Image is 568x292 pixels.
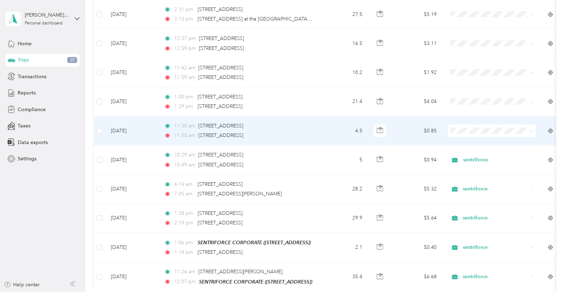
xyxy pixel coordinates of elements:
span: Data exports [18,139,48,146]
span: [STREET_ADDRESS] [198,220,243,226]
span: 7:05 am [174,190,194,198]
span: [STREET_ADDRESS] [198,74,243,80]
span: 11:30 am [174,122,195,130]
td: 2.1 [321,233,368,262]
td: 35.4 [321,262,368,292]
span: 12:59 pm [174,45,196,52]
td: $0.85 [393,116,442,145]
span: sentriforce [463,273,528,281]
span: [STREET_ADDRESS] [198,94,243,100]
td: $0.94 [393,145,442,174]
span: 10:29 am [174,151,195,159]
td: $1.92 [393,58,442,87]
span: Transactions [18,73,46,80]
span: sentriforce [463,156,528,164]
span: 1:38 pm [174,210,194,217]
span: 11:26 am [174,268,195,276]
span: SENTRIFORCE CORPORATE ([STREET_ADDRESS]) [198,240,311,245]
span: 2:19 pm [174,219,194,227]
span: [STREET_ADDRESS] [198,65,243,71]
span: 12:07 pm [174,278,196,286]
td: 4.5 [321,116,368,145]
span: [STREET_ADDRESS][PERSON_NAME] [198,191,282,197]
td: 5 [321,145,368,174]
td: $3.11 [393,29,442,58]
span: 10:49 am [174,161,195,169]
span: [STREET_ADDRESS] [198,152,243,158]
td: [DATE] [105,29,158,58]
td: 28.2 [321,175,368,204]
td: $5.64 [393,204,442,233]
td: [DATE] [105,175,158,204]
span: 1:06 pm [174,239,194,247]
span: sentriforce [463,185,528,193]
span: sentriforce [463,244,528,251]
td: [DATE] [105,204,158,233]
span: Compliance [18,106,46,113]
iframe: Everlance-gr Chat Button Frame [528,252,568,292]
span: Reports [18,89,36,97]
span: 11:42 am [174,64,195,72]
span: [STREET_ADDRESS] [199,45,244,51]
span: Settings [18,155,36,162]
span: 3:13 pm [174,15,194,23]
button: Help center [4,281,40,288]
span: [STREET_ADDRESS] [198,132,243,138]
td: [DATE] [105,145,158,174]
td: [DATE] [105,262,158,292]
span: Taxes [18,122,30,130]
span: 11:50 am [174,132,195,139]
span: 30 [67,57,77,63]
td: 16.5 [321,29,368,58]
span: 2:31 pm [174,6,194,13]
td: [DATE] [105,58,158,87]
span: [STREET_ADDRESS] at the [GEOGRAPHIC_DATA], [GEOGRAPHIC_DATA], [GEOGRAPHIC_DATA] [198,16,416,22]
span: [STREET_ADDRESS] [198,123,243,129]
span: 12:37 pm [174,35,196,42]
td: $0.40 [393,233,442,262]
td: $5.32 [393,175,442,204]
span: 11:59 am [174,74,195,81]
span: [STREET_ADDRESS] [198,103,243,109]
span: [STREET_ADDRESS] [198,210,243,216]
span: Home [18,40,32,47]
span: 6:14 am [174,181,194,188]
td: 10.2 [321,58,368,87]
span: [STREET_ADDRESS] [199,35,244,41]
td: 29.9 [321,204,368,233]
span: Trips [18,56,29,64]
td: [DATE] [105,87,158,116]
span: [STREET_ADDRESS] [198,162,243,168]
span: SENTRIFORCE CORPORATE ([STREET_ADDRESS]) [199,279,312,285]
td: $4.04 [393,87,442,116]
td: [DATE] [105,116,158,145]
div: [PERSON_NAME] [PERSON_NAME] [25,11,69,19]
span: sentriforce [463,214,528,222]
span: [STREET_ADDRESS] [198,249,243,255]
span: [STREET_ADDRESS][PERSON_NAME] [198,269,283,275]
span: [STREET_ADDRESS] [198,6,243,12]
td: [DATE] [105,233,158,262]
span: 1:14 pm [174,248,194,256]
td: 21.4 [321,87,368,116]
span: [STREET_ADDRESS] [198,181,243,187]
td: $6.68 [393,262,442,292]
span: 1:00 pm [174,93,194,101]
div: Personal dashboard [25,21,63,25]
span: 1:29 pm [174,103,194,110]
